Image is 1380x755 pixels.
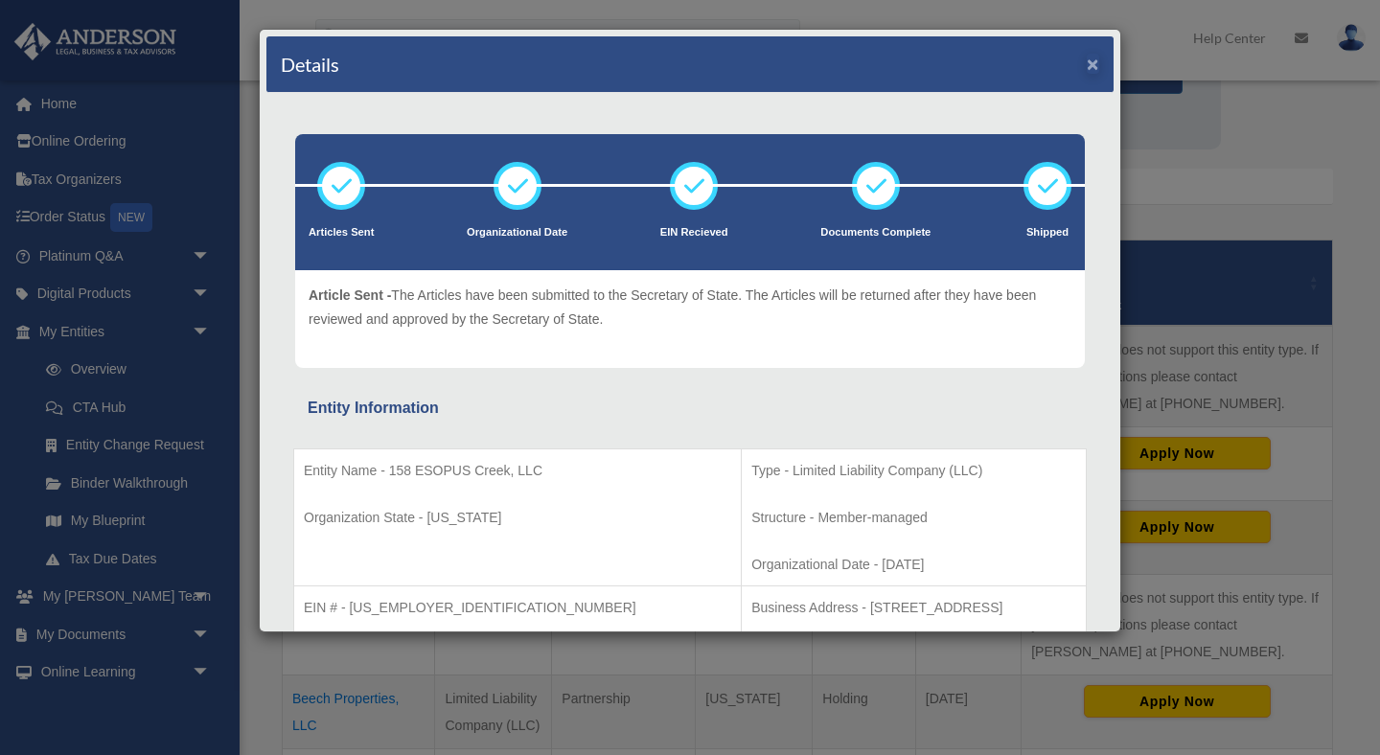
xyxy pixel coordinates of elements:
[751,459,1076,483] p: Type - Limited Liability Company (LLC)
[751,596,1076,620] p: Business Address - [STREET_ADDRESS]
[1023,223,1071,242] p: Shipped
[1087,54,1099,74] button: ×
[467,223,567,242] p: Organizational Date
[309,223,374,242] p: Articles Sent
[309,284,1071,331] p: The Articles have been submitted to the Secretary of State. The Articles will be returned after t...
[304,459,731,483] p: Entity Name - 158 ESOPUS Creek, LLC
[751,506,1076,530] p: Structure - Member-managed
[308,395,1072,422] div: Entity Information
[660,223,728,242] p: EIN Recieved
[304,506,731,530] p: Organization State - [US_STATE]
[281,51,339,78] h4: Details
[751,553,1076,577] p: Organizational Date - [DATE]
[304,596,731,620] p: EIN # - [US_EMPLOYER_IDENTIFICATION_NUMBER]
[820,223,931,242] p: Documents Complete
[309,287,391,303] span: Article Sent -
